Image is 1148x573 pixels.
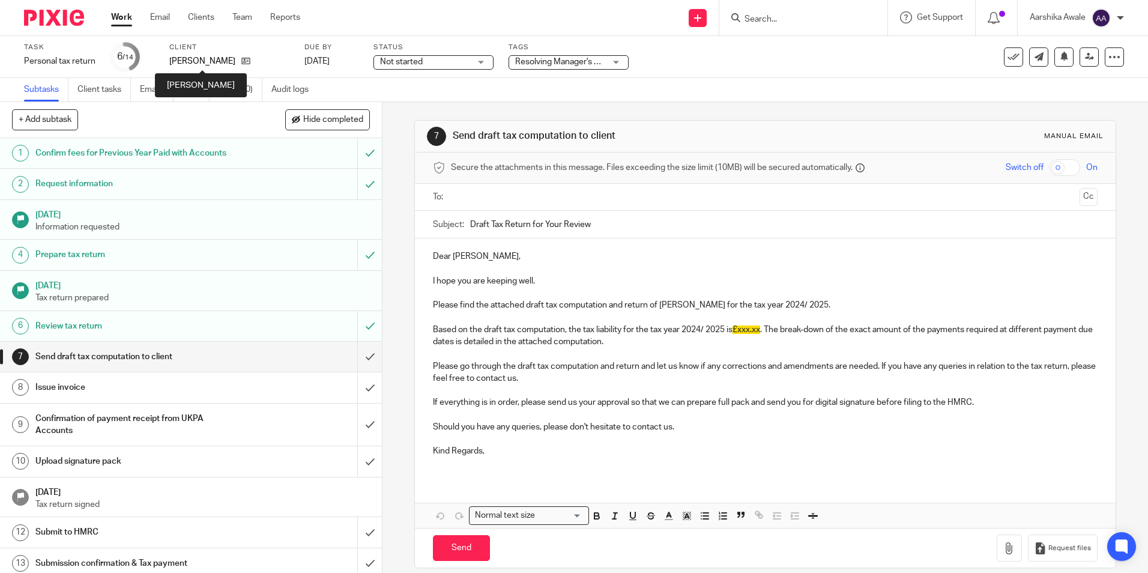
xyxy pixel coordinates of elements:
div: 6 [117,50,133,64]
a: Work [111,11,132,23]
button: Request files [1028,535,1098,562]
a: Reports [270,11,300,23]
a: Clients [188,11,214,23]
small: /14 [122,54,133,61]
h1: Confirm fees for Previous Year Paid with Accounts [35,144,242,162]
span: Hide completed [303,115,363,125]
div: 7 [12,348,29,365]
p: Should you have any queries, please don't hesitate to contact us. [433,421,1097,433]
label: Tags [509,43,629,52]
span: [DATE] [304,57,330,65]
input: Send [433,535,490,561]
p: Dear [PERSON_NAME], [433,250,1097,262]
h1: Prepare tax return [35,246,242,264]
p: If everything is in order, please send us your approval so that we can prepare full pack and send... [433,396,1097,408]
p: Aarshika Awale [1030,11,1086,23]
h1: [DATE] [35,206,370,221]
a: Notes (0) [219,78,262,102]
span: Get Support [917,13,963,22]
div: 9 [12,416,29,433]
h1: Issue invoice [35,378,242,396]
div: 10 [12,453,29,470]
p: Information requested [35,221,370,233]
h1: Submission confirmation & Tax payment [35,554,242,572]
div: Personal tax return [24,55,95,67]
h1: Submit to HMRC [35,523,242,541]
button: Cc [1080,188,1098,206]
h1: Confirmation of payment receipt from UKPA Accounts [35,410,242,440]
label: Due by [304,43,358,52]
p: I hope you are keeping well. [433,275,1097,287]
a: Emails [140,78,174,102]
span: Normal text size [472,509,537,522]
span: Secure the attachments in this message. Files exceeding the size limit (10MB) will be secured aut... [451,162,853,174]
p: Please find the attached draft tax computation and return of [PERSON_NAME] for the tax year 2024/... [433,299,1097,311]
p: Based on the draft tax computation, the tax liability for the tax year 2024/ 2025 is . The break-... [433,324,1097,348]
label: Status [373,43,494,52]
h1: [DATE] [35,484,370,499]
div: 1 [12,145,29,162]
h1: Request information [35,175,242,193]
h1: [DATE] [35,277,370,292]
p: Kind Regards, [433,445,1097,457]
div: 8 [12,379,29,396]
div: Manual email [1044,132,1104,141]
button: Hide completed [285,109,370,130]
div: 6 [12,318,29,335]
input: Search for option [539,509,582,522]
div: 13 [12,555,29,572]
p: Please go through the draft tax computation and return and let us know if any corrections and ame... [433,360,1097,385]
label: Client [169,43,289,52]
p: Tax return signed [35,499,370,511]
a: Team [232,11,252,23]
img: svg%3E [1092,8,1111,28]
a: Audit logs [271,78,318,102]
label: To: [433,191,446,203]
div: Search for option [469,506,589,525]
span: On [1086,162,1098,174]
h1: Send draft tax computation to client [35,348,242,366]
span: Resolving Manager's Review Points [515,58,647,66]
a: Email [150,11,170,23]
label: Task [24,43,95,52]
label: Subject: [433,219,464,231]
a: Subtasks [24,78,68,102]
p: Tax return prepared [35,292,370,304]
div: 12 [12,524,29,541]
input: Search [743,14,851,25]
h1: Send draft tax computation to client [453,130,791,142]
div: 4 [12,247,29,264]
div: 2 [12,176,29,193]
span: Request files [1048,544,1091,553]
span: £xxx.xx [733,326,760,334]
span: Switch off [1006,162,1044,174]
p: [PERSON_NAME] [169,55,235,67]
a: Files [183,78,210,102]
span: Not started [380,58,423,66]
h1: Upload signature pack [35,452,242,470]
div: 7 [427,127,446,146]
button: + Add subtask [12,109,78,130]
a: Client tasks [77,78,131,102]
h1: Review tax return [35,317,242,335]
img: Pixie [24,10,84,26]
